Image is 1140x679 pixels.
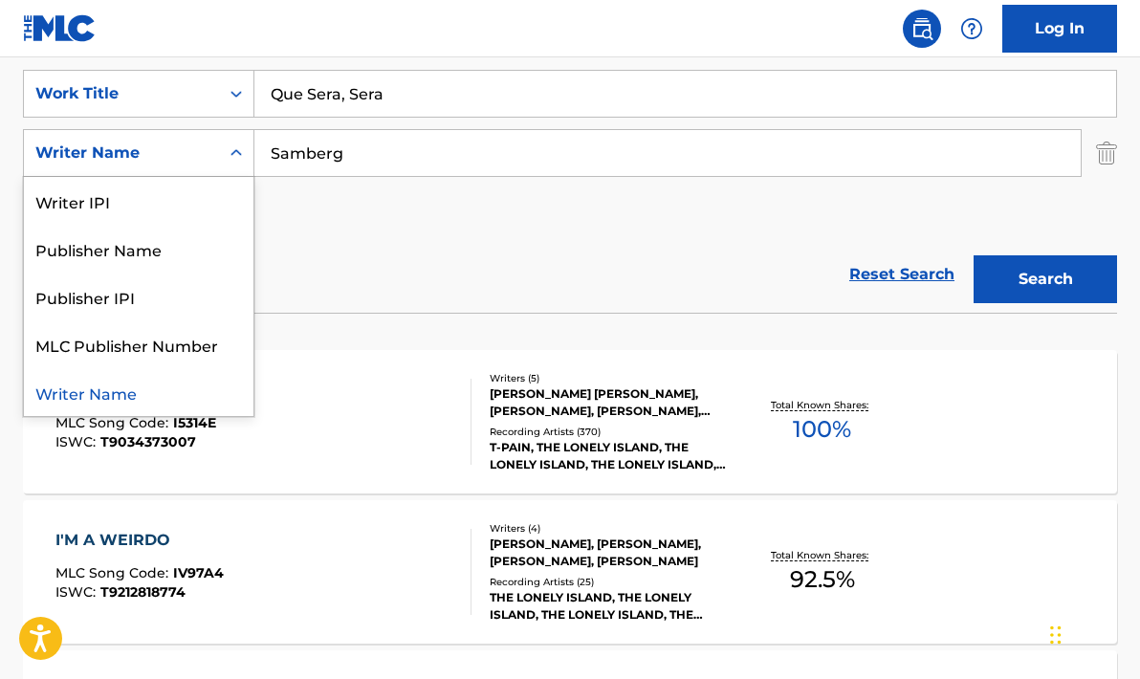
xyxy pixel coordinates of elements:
[960,17,983,40] img: help
[55,583,100,601] span: ISWC :
[24,368,253,416] div: Writer Name
[23,70,1117,313] form: Search Form
[24,273,253,320] div: Publisher IPI
[55,433,100,450] span: ISWC :
[840,253,964,296] a: Reset Search
[490,589,732,624] div: THE LONELY ISLAND, THE LONELY ISLAND, THE LONELY ISLAND, THE LONELY ISLAND, THE LONELY ISLAND
[771,548,873,562] p: Total Known Shares:
[974,255,1117,303] button: Search
[35,142,208,164] div: Writer Name
[793,412,851,447] span: 100 %
[490,536,732,570] div: [PERSON_NAME], [PERSON_NAME], [PERSON_NAME], [PERSON_NAME]
[55,529,224,552] div: I'M A WEIRDO
[100,583,186,601] span: T9212818774
[490,575,732,589] div: Recording Artists ( 25 )
[490,425,732,439] div: Recording Artists ( 370 )
[1096,129,1117,177] img: Delete Criterion
[23,350,1117,493] a: I'M ON A BOATMLC Song Code:I5314EISWC:T9034373007Writers (5)[PERSON_NAME] [PERSON_NAME], [PERSON_...
[1044,587,1140,679] iframe: Chat Widget
[903,10,941,48] a: Public Search
[1050,606,1062,664] div: Drag
[490,439,732,473] div: T-PAIN, THE LONELY ISLAND, THE LONELY ISLAND, THE LONELY ISLAND, THE LONELY ISLAND|T-PAIN, THE LO...
[24,225,253,273] div: Publisher Name
[790,562,855,597] span: 92.5 %
[953,10,991,48] div: Help
[1002,5,1117,53] a: Log In
[24,320,253,368] div: MLC Publisher Number
[490,521,732,536] div: Writers ( 4 )
[23,500,1117,644] a: I'M A WEIRDOMLC Song Code:IV97A4ISWC:T9212818774Writers (4)[PERSON_NAME], [PERSON_NAME], [PERSON_...
[23,14,97,42] img: MLC Logo
[24,177,253,225] div: Writer IPI
[173,564,224,581] span: IV97A4
[55,564,173,581] span: MLC Song Code :
[35,82,208,105] div: Work Title
[771,398,873,412] p: Total Known Shares:
[910,17,933,40] img: search
[173,414,216,431] span: I5314E
[490,385,732,420] div: [PERSON_NAME] [PERSON_NAME], [PERSON_NAME], [PERSON_NAME], [PERSON_NAME], [PERSON_NAME]
[55,414,173,431] span: MLC Song Code :
[490,371,732,385] div: Writers ( 5 )
[100,433,196,450] span: T9034373007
